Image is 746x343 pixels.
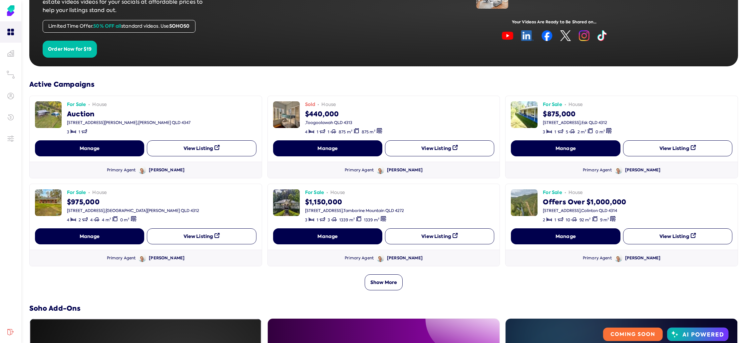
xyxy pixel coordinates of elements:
span: For Sale [305,189,324,196]
div: Primary Agent [345,167,374,173]
span: 4 [67,217,69,223]
span: 10 [566,217,570,223]
span: house [92,189,107,196]
span: 4 m² [102,217,111,223]
div: [STREET_ADDRESS] , Colinton QLD 4314 [543,208,626,213]
img: Avatar of Lyn Sills [614,254,622,262]
img: image [35,101,62,128]
span: For Sale [67,101,86,108]
div: $875,000 [543,108,614,119]
span: 9 m² [600,217,609,223]
div: [PERSON_NAME] [625,167,661,173]
span: 92 m² [579,217,591,223]
span: 2 [79,217,81,223]
button: Manage [35,140,144,156]
span: house [330,189,345,196]
span: 50% OFF all [93,23,121,29]
span: 0 m² [120,217,130,223]
img: image [35,189,62,216]
img: image [502,30,607,41]
div: Primary Agent [583,255,612,261]
span: 1 [317,217,318,223]
span: Sold [305,101,315,108]
div: , Toogoolawah QLD 4313 [305,120,385,125]
span: SOHO50 [169,23,190,29]
img: Avatar of Lyn Sills [376,254,384,262]
span: 1 [555,129,556,135]
div: [STREET_ADDRESS][PERSON_NAME] , [PERSON_NAME] QLD 4347 [67,120,190,125]
div: Limited Time Offer. standard videos. Use [43,20,195,33]
span: 3 [328,217,330,223]
span: 2 [543,217,545,223]
span: 0 m² [595,129,605,135]
span: For Sale [67,189,86,196]
button: View Listing [385,140,494,156]
div: Offers Over $1,000,000 [543,196,626,207]
span: 1 [79,129,80,135]
div: $975,000 [67,196,199,207]
img: Avatar of Lyn Sills [138,254,146,262]
button: Manage [273,140,382,156]
span: 3 [67,129,69,135]
button: View Listing [623,140,732,156]
div: [PERSON_NAME] [149,255,185,261]
h3: Soho Add-Ons [29,304,738,313]
h3: Active Campaigns [29,80,738,89]
span: 1 [317,129,318,135]
span: 4 [90,217,93,223]
img: image [511,189,538,216]
div: [PERSON_NAME] [149,167,185,173]
div: $440,000 [305,108,385,119]
img: Soho Agent Portal Home [5,5,16,16]
div: Primary Agent [107,167,136,173]
button: View Listing [623,228,732,244]
span: 1 [328,129,329,135]
img: image [273,189,300,216]
img: Avatar of Lyn Sills [376,166,384,174]
span: 3 [543,129,545,135]
span: 1339 m² [364,217,379,223]
div: [STREET_ADDRESS] , [GEOGRAPHIC_DATA][PERSON_NAME] QLD 4312 [67,208,199,213]
img: Avatar of Lyn Sills [614,166,622,174]
a: Order Now for $19 [43,45,97,52]
div: Primary Agent [107,255,136,261]
div: Primary Agent [583,167,612,173]
span: For Sale [543,189,562,196]
button: Order Now for $19 [43,41,97,58]
div: [PERSON_NAME] [387,255,423,261]
button: View Listing [147,228,256,244]
button: Manage [511,228,620,244]
span: house [568,189,583,196]
span: For Sale [543,101,562,108]
span: 2 m² [577,129,586,135]
img: image [273,101,300,128]
span: 1339 m² [339,217,355,223]
button: Show More [365,274,403,290]
img: image [511,101,538,128]
span: 875 m² [362,129,375,135]
button: Manage [273,228,382,244]
button: View Listing [147,140,256,156]
button: Manage [511,140,620,156]
div: [PERSON_NAME] [387,167,423,173]
div: [STREET_ADDRESS] , Tamborine Mountain QLD 4272 [305,208,404,213]
div: Primary Agent [345,255,374,261]
div: [PERSON_NAME] [625,255,661,261]
span: house [568,101,583,108]
div: [STREET_ADDRESS] , Esk QLD 4312 [543,120,614,125]
button: Manage [35,228,144,244]
span: 3 [305,217,307,223]
div: $1,150,000 [305,196,404,207]
button: View Listing [385,228,494,244]
span: 875 m² [339,129,352,135]
div: Auction [67,108,190,119]
span: 1 [555,217,556,223]
div: Your Videos Are Ready to Be Shared on... [384,19,725,25]
span: 5 [566,129,568,135]
img: Avatar of Lyn Sills [138,166,146,174]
